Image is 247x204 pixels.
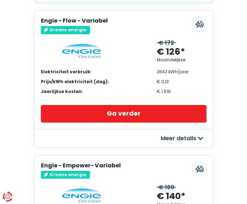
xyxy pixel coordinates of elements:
div: Groene energie [41,26,90,34]
div: Maandelijkse [157,57,185,62]
h3: Engie - Flow - Variabel [41,17,108,24]
div: € 140* [157,191,185,202]
h3: Engie - Empower- Variabel [41,162,121,169]
img: Engie [62,188,101,203]
div: € 126* [157,46,185,58]
div: € 0,13 [157,80,206,84]
div: Elektriciteit verbruik: [41,70,157,74]
div: Groene energie [41,171,90,179]
div: Jaarlijkse kosten: [41,89,157,94]
img: Engie [62,44,101,58]
div: € 169 [157,184,176,191]
div: Prijs/kWh elektriciteit (dag): [41,80,157,84]
div: € 1.516 [157,89,206,94]
a: Ga verder [41,105,206,123]
div: € 172 [157,39,176,46]
div: 2642 kWh/jaar [157,70,206,74]
button: Meer details [156,132,206,145]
